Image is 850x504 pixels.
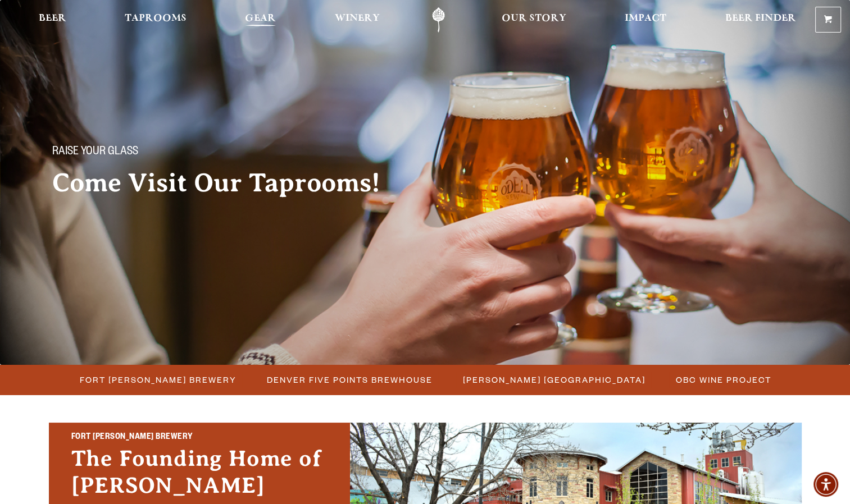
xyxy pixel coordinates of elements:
[31,7,74,33] a: Beer
[417,7,460,33] a: Odell Home
[717,7,803,33] a: Beer Finder
[117,7,194,33] a: Taprooms
[813,472,838,497] div: Accessibility Menu
[52,145,138,160] span: Raise your glass
[676,372,771,388] span: OBC Wine Project
[80,372,237,388] span: Fort [PERSON_NAME] Brewery
[125,14,187,23] span: Taprooms
[625,14,666,23] span: Impact
[502,14,566,23] span: Our Story
[52,169,403,197] h2: Come Visit Our Taprooms!
[73,372,242,388] a: Fort [PERSON_NAME] Brewery
[267,372,433,388] span: Denver Five Points Brewhouse
[71,430,328,445] h2: Fort [PERSON_NAME] Brewery
[456,372,651,388] a: [PERSON_NAME] [GEOGRAPHIC_DATA]
[725,14,796,23] span: Beer Finder
[238,7,283,33] a: Gear
[669,372,777,388] a: OBC Wine Project
[260,372,438,388] a: Denver Five Points Brewhouse
[494,7,574,33] a: Our Story
[39,14,66,23] span: Beer
[245,14,276,23] span: Gear
[617,7,674,33] a: Impact
[335,14,380,23] span: Winery
[328,7,387,33] a: Winery
[463,372,646,388] span: [PERSON_NAME] [GEOGRAPHIC_DATA]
